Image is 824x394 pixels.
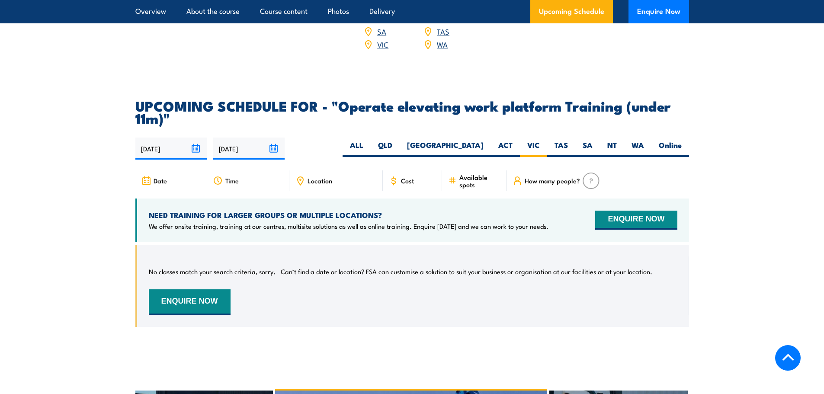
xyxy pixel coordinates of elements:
a: SA [377,26,386,36]
h4: NEED TRAINING FOR LARGER GROUPS OR MULTIPLE LOCATIONS? [149,210,548,220]
label: ALL [343,140,371,157]
label: ACT [491,140,520,157]
label: QLD [371,140,400,157]
label: NT [600,140,624,157]
label: [GEOGRAPHIC_DATA] [400,140,491,157]
a: WA [437,39,448,49]
label: WA [624,140,651,157]
span: Location [308,177,332,184]
span: Cost [401,177,414,184]
span: Time [225,177,239,184]
h2: UPCOMING SCHEDULE FOR - "Operate elevating work platform Training (under 11m)" [135,99,689,124]
span: Available spots [459,173,500,188]
input: To date [213,138,285,160]
label: TAS [547,140,575,157]
label: Online [651,140,689,157]
p: Can’t find a date or location? FSA can customise a solution to suit your business or organisation... [281,267,652,276]
button: ENQUIRE NOW [149,289,231,315]
span: How many people? [525,177,580,184]
p: No classes match your search criteria, sorry. [149,267,276,276]
button: ENQUIRE NOW [595,211,677,230]
label: VIC [520,140,547,157]
input: From date [135,138,207,160]
a: VIC [377,39,388,49]
span: Date [154,177,167,184]
label: SA [575,140,600,157]
p: We offer onsite training, training at our centres, multisite solutions as well as online training... [149,222,548,231]
a: TAS [437,26,449,36]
